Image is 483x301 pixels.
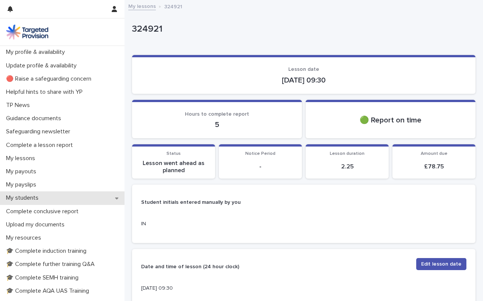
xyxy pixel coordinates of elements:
p: 324921 [132,24,472,35]
p: [DATE] 09:30 [141,284,243,292]
p: Lesson went ahead as planned [137,160,211,174]
p: My payouts [3,168,42,175]
p: Complete conclusive report [3,208,85,215]
strong: Student initials entered manually by you [141,200,241,205]
p: 324921 [164,2,182,10]
p: 🎓 Complete further training Q&A [3,261,101,268]
p: 🎓 Complete induction training [3,248,92,255]
a: My lessons [128,2,156,10]
p: 🔴 Raise a safeguarding concern [3,75,97,83]
p: - [223,163,297,170]
strong: Date and time of lesson (24 hour clock) [141,264,239,269]
span: Lesson date [288,67,319,72]
p: My profile & availability [3,49,71,56]
span: Edit lesson date [421,260,461,268]
span: Notice Period [245,151,275,156]
span: Lesson duration [330,151,365,156]
p: My students [3,194,45,202]
span: Status [166,151,181,156]
img: M5nRWzHhSzIhMunXDL62 [6,24,48,40]
p: My payslips [3,181,42,188]
span: Hours to complete report [185,112,249,117]
p: 2.25 [310,163,384,170]
p: 🟢 Report on time [315,116,466,125]
p: TP News [3,102,36,109]
span: Amount due [421,151,448,156]
p: 🎓 Complete SEMH training [3,274,85,281]
p: Update profile & availability [3,62,83,69]
p: My resources [3,234,47,241]
p: My lessons [3,155,41,162]
p: Complete a lesson report [3,142,79,149]
p: Guidance documents [3,115,67,122]
p: Upload my documents [3,221,71,228]
p: £ 78.75 [397,163,471,170]
p: Helpful hints to share with YP [3,89,89,96]
button: Edit lesson date [416,258,466,270]
p: 5 [141,120,293,129]
p: Safeguarding newsletter [3,128,76,135]
p: [DATE] 09:30 [141,76,466,85]
p: 🎓 Complete AQA UAS Training [3,287,95,295]
p: IN [141,220,243,228]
